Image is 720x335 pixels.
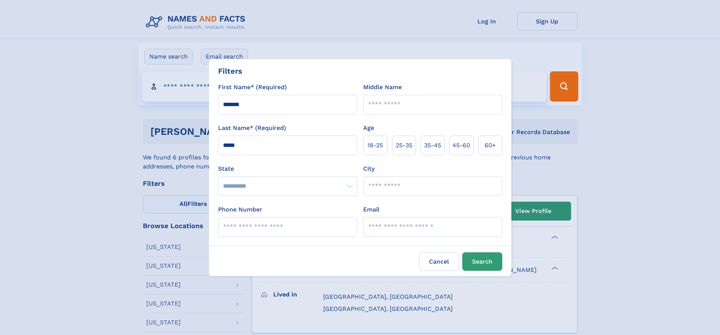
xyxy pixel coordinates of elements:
label: Last Name* (Required) [218,124,286,133]
label: Age [363,124,374,133]
span: 25‑35 [396,141,412,150]
span: 45‑60 [452,141,470,150]
label: Middle Name [363,83,402,92]
div: Filters [218,65,242,77]
label: State [218,164,357,173]
span: 35‑45 [424,141,441,150]
label: Email [363,205,379,214]
label: First Name* (Required) [218,83,287,92]
label: Phone Number [218,205,262,214]
button: Search [462,252,502,271]
label: City [363,164,375,173]
span: 60+ [485,141,496,150]
label: Cancel [419,252,459,271]
span: 18‑25 [367,141,383,150]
